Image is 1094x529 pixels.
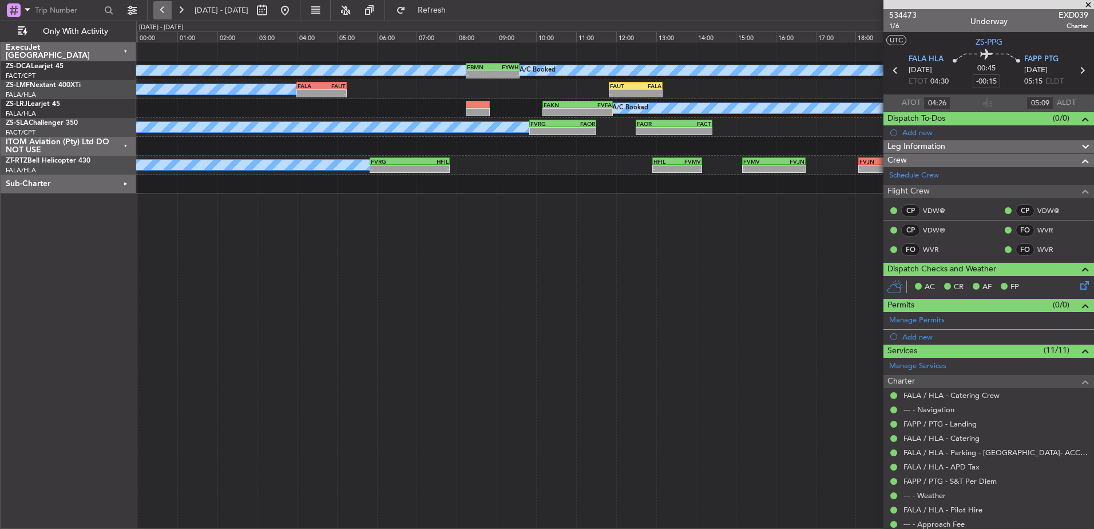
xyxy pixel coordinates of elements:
a: FAPP / PTG - Landing [903,419,977,429]
a: ZS-DCALearjet 45 [6,63,64,70]
span: EXD039 [1059,9,1088,21]
div: - [410,165,449,172]
span: ETOT [909,76,927,88]
div: 05:00 [337,31,377,42]
div: - [859,165,898,172]
div: 14:00 [696,31,736,42]
span: [DATE] [1024,65,1048,76]
a: FACT/CPT [6,72,35,80]
span: ZS-LMF [6,82,30,89]
span: AC [925,282,935,293]
div: HFIL [410,158,449,165]
div: Add new [902,128,1088,137]
span: [DATE] [909,65,932,76]
div: A/C Booked [612,100,648,117]
div: HFIL [653,158,677,165]
span: ZS-DCA [6,63,31,70]
a: Schedule Crew [889,170,939,181]
span: FP [1010,282,1019,293]
a: ZS-SLAChallenger 350 [6,120,78,127]
div: 07:00 [417,31,457,42]
input: --:-- [1026,96,1054,110]
a: FALA/HLA [6,166,36,175]
div: FVJN [859,158,898,165]
div: 15:00 [736,31,776,42]
div: 08:00 [457,31,497,42]
span: 05:15 [1024,76,1043,88]
a: WVR [1037,225,1063,235]
div: - [653,165,677,172]
div: FAKN [544,101,577,108]
span: FAPP PTG [1024,54,1059,65]
a: FACT/CPT [6,128,35,137]
span: ZS-PPG [976,36,1002,48]
div: 11:00 [576,31,616,42]
span: Charter [887,375,915,388]
div: FAOR [562,120,594,127]
div: 12:00 [616,31,656,42]
span: 1/6 [889,21,917,31]
div: CP [901,224,920,236]
a: ZS-LMFNextant 400XTi [6,82,81,89]
span: ATOT [902,97,921,109]
a: FALA / HLA - Parking - [GEOGRAPHIC_DATA]- ACC # 1800 [903,448,1088,457]
span: 00:45 [977,63,996,74]
div: 01:00 [177,31,217,42]
div: FVFA [577,101,611,108]
div: FAUT [322,82,346,89]
div: - [743,165,774,172]
div: 09:00 [497,31,537,42]
div: Add new [902,332,1088,342]
a: --- - Navigation [903,405,954,414]
span: Dispatch To-Dos [887,112,945,125]
div: - [467,71,493,78]
a: WVR [1037,244,1063,255]
span: Flight Crew [887,185,930,198]
div: Underway [970,15,1008,27]
span: ZS-SLA [6,120,29,127]
a: ZT-RTZBell Helicopter 430 [6,157,90,164]
div: 04:00 [297,31,337,42]
div: CP [1016,204,1034,217]
div: FO [1016,224,1034,236]
a: FALA/HLA [6,90,36,99]
span: Leg Information [887,140,945,153]
div: 03:00 [257,31,297,42]
div: - [677,165,701,172]
span: Only With Activity [30,27,121,35]
span: 534473 [889,9,917,21]
button: Only With Activity [13,22,124,41]
span: 04:30 [930,76,949,88]
div: - [298,90,322,97]
a: FALA / HLA - Catering [903,433,980,443]
span: Crew [887,154,907,167]
div: 17:00 [816,31,856,42]
div: 06:00 [377,31,417,42]
div: - [493,71,518,78]
input: --:-- [923,96,951,110]
div: FALA [636,82,661,89]
div: - [562,128,594,135]
div: 10:00 [536,31,576,42]
div: FVRG [530,120,562,127]
div: - [544,109,577,116]
span: ZT-RTZ [6,157,27,164]
a: VDW@ [923,225,949,235]
span: Services [887,345,917,358]
div: FALA [298,82,322,89]
div: FO [901,243,920,256]
div: 00:00 [137,31,177,42]
div: A/C Booked [520,62,556,79]
div: - [322,90,346,97]
div: - [371,165,410,172]
div: - [530,128,562,135]
a: Manage Permits [889,315,945,326]
a: --- - Weather [903,491,946,500]
span: Dispatch Checks and Weather [887,263,996,276]
span: Permits [887,299,914,312]
div: FVJN [774,158,804,165]
span: FALA HLA [909,54,944,65]
a: WVR [923,244,949,255]
a: VDW@ [923,206,949,216]
div: 16:00 [776,31,816,42]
